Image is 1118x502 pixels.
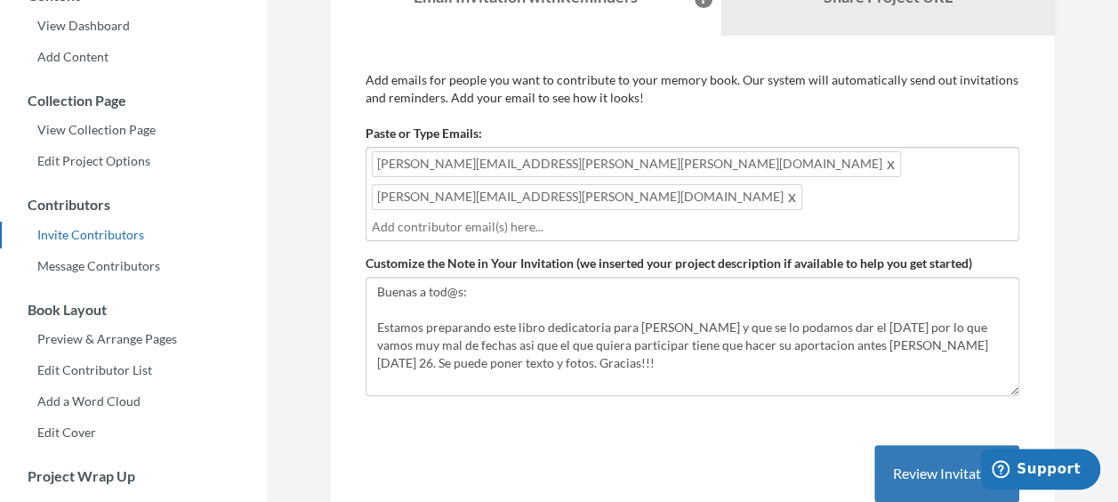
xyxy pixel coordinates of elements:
[1,468,267,484] h3: Project Wrap Up
[1,93,267,109] h3: Collection Page
[1,302,267,318] h3: Book Layout
[366,71,1019,107] p: Add emails for people you want to contribute to your memory book. Our system will automatically s...
[366,125,482,142] label: Paste or Type Emails:
[372,151,901,177] span: [PERSON_NAME][EMAIL_ADDRESS][PERSON_NAME][PERSON_NAME][DOMAIN_NAME]
[372,184,802,210] span: [PERSON_NAME][EMAIL_ADDRESS][PERSON_NAME][DOMAIN_NAME]
[1,197,267,213] h3: Contributors
[981,449,1100,493] iframe: Opens a widget where you can chat to one of our agents
[366,277,1019,396] textarea: Buenas a tod@s: Estamos preparando este libro dedicatoria para [PERSON_NAME] y que se lo podamos ...
[372,217,1013,237] input: Add contributor email(s) here...
[366,255,972,272] label: Customize the Note in Your Invitation (we inserted your project description if available to help ...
